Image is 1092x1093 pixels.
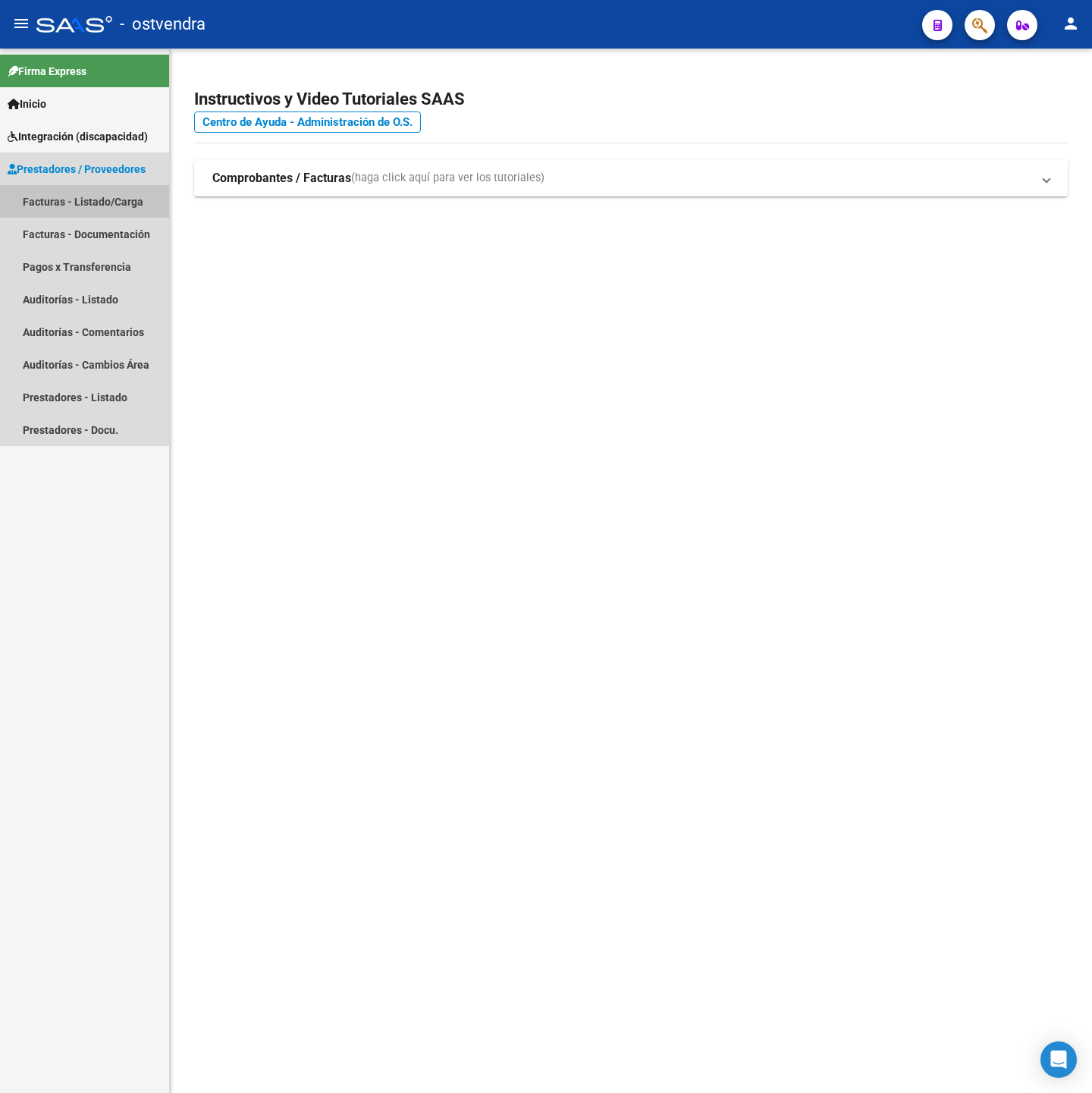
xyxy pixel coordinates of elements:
[8,161,146,177] span: Prestadores / Proveedores
[120,8,206,41] span: - ostvendra
[8,63,86,80] span: Firma Express
[1062,14,1080,33] mat-icon: person
[8,96,46,112] span: Inicio
[351,170,544,187] span: (haga click aquí para ver los tutoriales)
[194,160,1068,196] mat-expansion-panel-header: Comprobantes / Facturas(haga click aquí para ver los tutoriales)
[194,111,421,133] a: Centro de Ayuda - Administración de O.S.
[1040,1041,1077,1078] div: Open Intercom Messenger
[12,14,30,33] mat-icon: menu
[8,128,148,145] span: Integración (discapacidad)
[194,85,1068,114] h2: Instructivos y Video Tutoriales SAAS
[212,170,351,187] strong: Comprobantes / Facturas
